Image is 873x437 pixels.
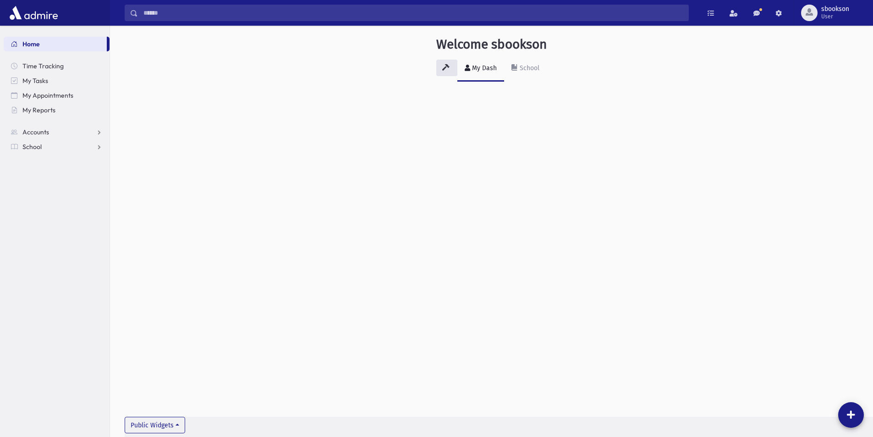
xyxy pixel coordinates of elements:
span: Accounts [22,128,49,136]
a: My Tasks [4,73,110,88]
a: Time Tracking [4,59,110,73]
span: My Reports [22,106,55,114]
a: My Reports [4,103,110,117]
button: Public Widgets [125,417,185,433]
a: My Appointments [4,88,110,103]
a: My Dash [457,56,504,82]
span: School [22,143,42,151]
span: Home [22,40,40,48]
span: My Tasks [22,77,48,85]
span: My Appointments [22,91,73,100]
h3: Welcome sbookson [436,37,547,52]
span: sbookson [821,6,849,13]
span: User [821,13,849,20]
div: My Dash [470,64,497,72]
a: Accounts [4,125,110,139]
a: School [504,56,547,82]
span: Time Tracking [22,62,64,70]
input: Search [138,5,688,21]
div: School [518,64,539,72]
a: Home [4,37,107,51]
img: AdmirePro [7,4,60,22]
a: School [4,139,110,154]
